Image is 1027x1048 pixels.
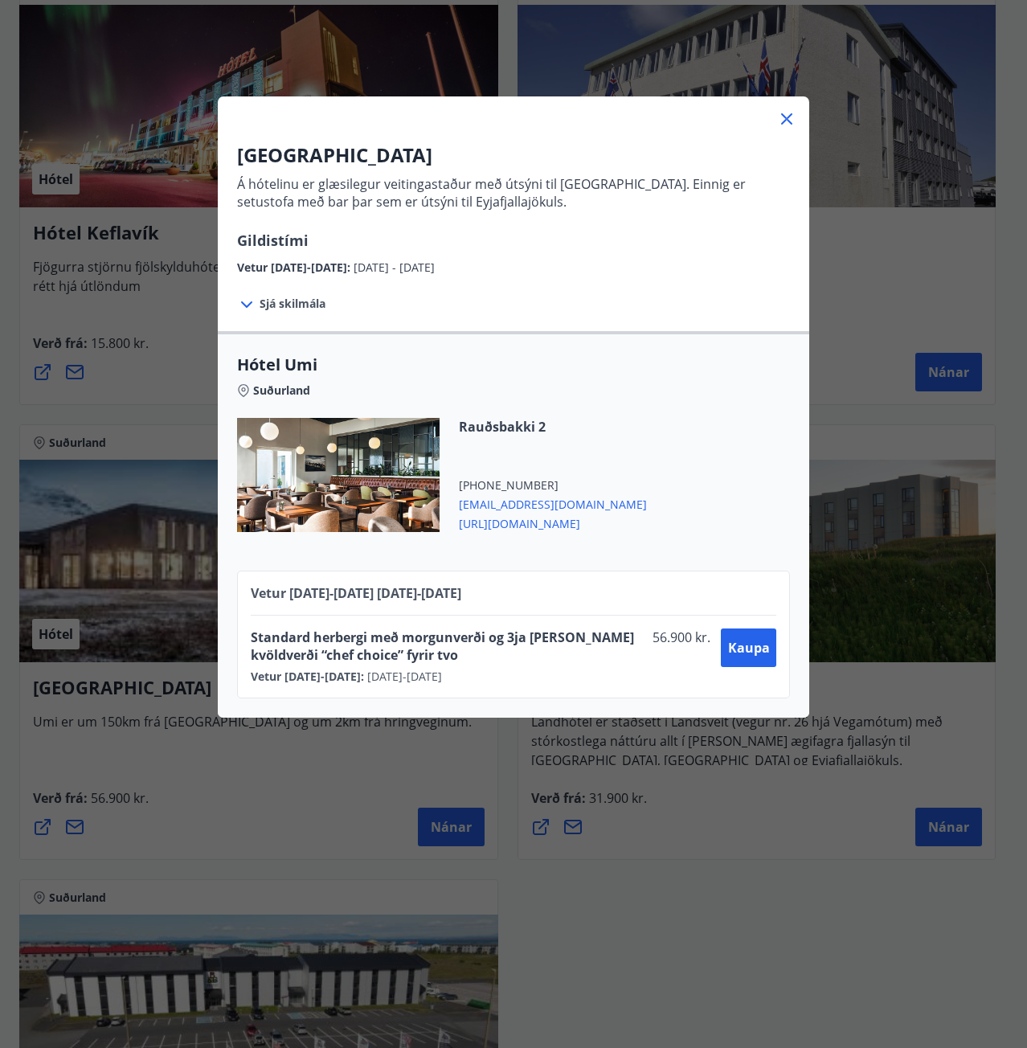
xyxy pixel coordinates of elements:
[459,493,647,513] span: [EMAIL_ADDRESS][DOMAIN_NAME]
[721,628,776,667] button: Kaupa
[364,669,442,685] span: [DATE] - [DATE]
[253,383,310,399] span: Suðurland
[237,260,354,275] span: Vetur [DATE]-[DATE] :
[354,260,435,275] span: [DATE] - [DATE]
[646,628,714,664] span: 56.900 kr.
[237,231,309,250] span: Gildistími
[237,354,790,376] span: Hótel Umi
[237,141,790,169] h3: [GEOGRAPHIC_DATA]
[260,296,325,312] span: Sjá skilmála
[251,628,646,664] span: Standard herbergi með morgunverði og 3ja [PERSON_NAME] kvöldverði “chef choice” fyrir tvo
[459,513,647,532] span: [URL][DOMAIN_NAME]
[728,639,770,657] span: Kaupa
[459,477,647,493] span: [PHONE_NUMBER]
[459,418,647,436] span: Rauðsbakki 2
[251,584,461,602] span: Vetur [DATE]-[DATE] [DATE] - [DATE]
[251,669,364,685] span: Vetur [DATE]-[DATE] :
[237,175,790,211] p: Á hótelinu er glæsilegur veitingastaður með útsýni til [GEOGRAPHIC_DATA]. Einnig er setustofa með...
